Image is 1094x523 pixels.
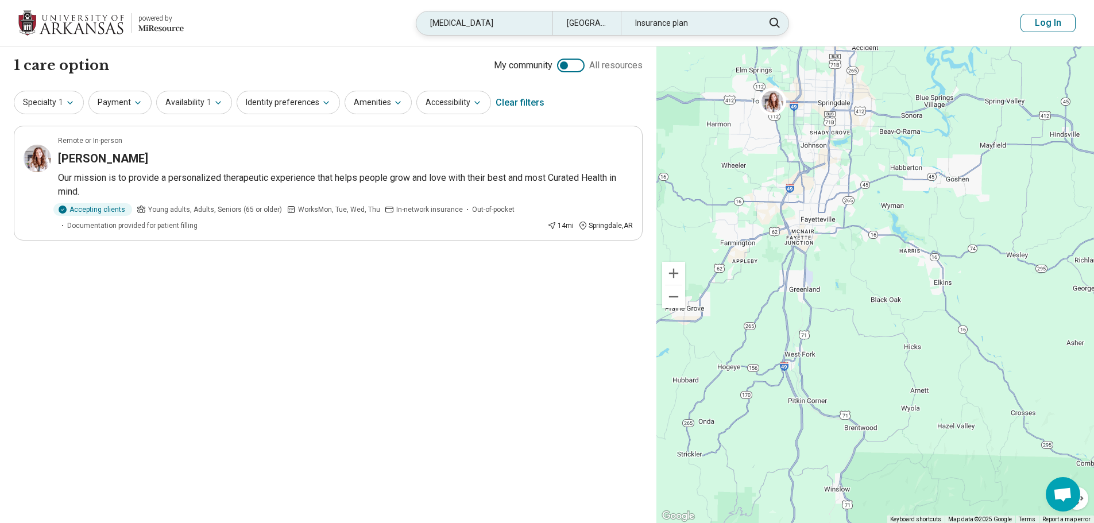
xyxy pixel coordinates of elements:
span: 1 [59,96,63,109]
button: Payment [88,91,152,114]
span: Map data ©2025 Google [948,516,1012,522]
div: powered by [138,13,184,24]
button: Identity preferences [237,91,340,114]
p: Our mission is to provide a personalized therapeutic experience that helps people grow and love w... [58,171,633,199]
div: Clear filters [496,89,544,117]
h1: 1 care option [14,56,109,75]
span: Works Mon, Tue, Wed, Thu [298,204,380,215]
a: University of Arkansaspowered by [18,9,184,37]
div: 14 mi [547,220,574,231]
span: Documentation provided for patient filling [67,220,198,231]
span: My community [494,59,552,72]
div: Open chat [1046,477,1080,512]
a: Terms (opens in new tab) [1019,516,1035,522]
span: 1 [207,96,211,109]
div: [MEDICAL_DATA] [416,11,552,35]
a: Report a map error [1042,516,1091,522]
div: Springdale , AR [578,220,633,231]
div: Accepting clients [53,203,132,216]
button: Specialty1 [14,91,84,114]
button: Log In [1020,14,1076,32]
span: In-network insurance [396,204,463,215]
button: Zoom in [662,262,685,285]
img: University of Arkansas [18,9,124,37]
button: Accessibility [416,91,491,114]
span: Young adults, Adults, Seniors (65 or older) [148,204,282,215]
button: Amenities [345,91,412,114]
span: Out-of-pocket [472,204,515,215]
h3: [PERSON_NAME] [58,150,148,166]
div: Insurance plan [621,11,757,35]
button: Availability1 [156,91,232,114]
button: Zoom out [662,285,685,308]
p: Remote or In-person [58,135,122,146]
div: [GEOGRAPHIC_DATA] [552,11,621,35]
span: All resources [589,59,643,72]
